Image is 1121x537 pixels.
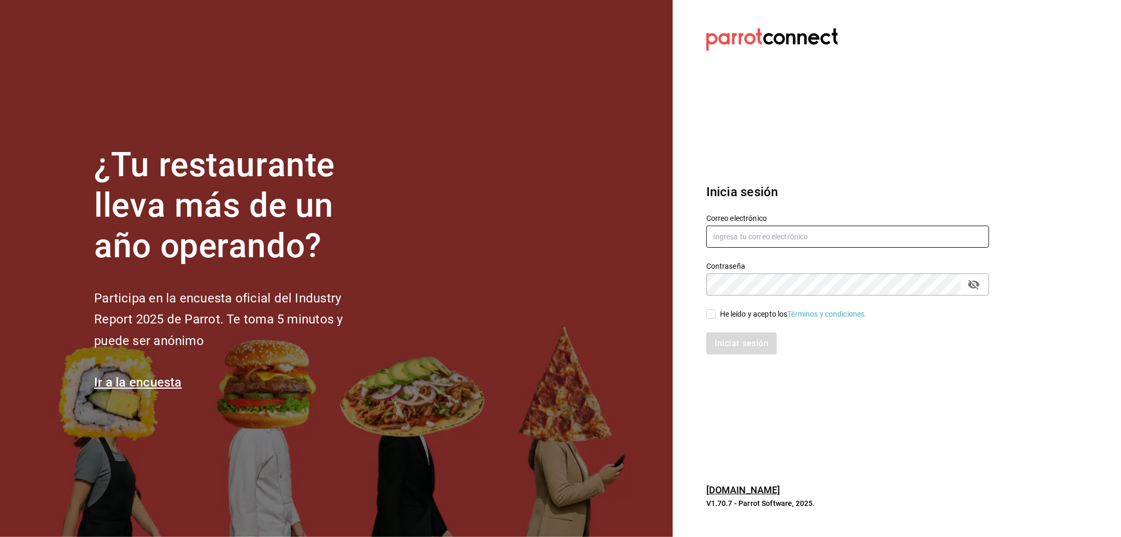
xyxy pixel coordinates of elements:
h3: Inicia sesión [706,183,989,201]
input: Ingresa tu correo electrónico [706,226,989,248]
a: [DOMAIN_NAME] [706,484,780,495]
div: He leído y acepto los [720,309,867,320]
label: Contraseña [706,263,989,270]
button: passwordField [965,276,983,293]
p: V1.70.7 - Parrot Software, 2025. [706,498,989,509]
label: Correo electrónico [706,215,989,222]
h1: ¿Tu restaurante lleva más de un año operando? [94,145,378,266]
h2: Participa en la encuesta oficial del Industry Report 2025 de Parrot. Te toma 5 minutos y puede se... [94,288,378,352]
a: Ir a la encuesta [94,375,182,390]
a: Términos y condiciones. [788,310,867,318]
